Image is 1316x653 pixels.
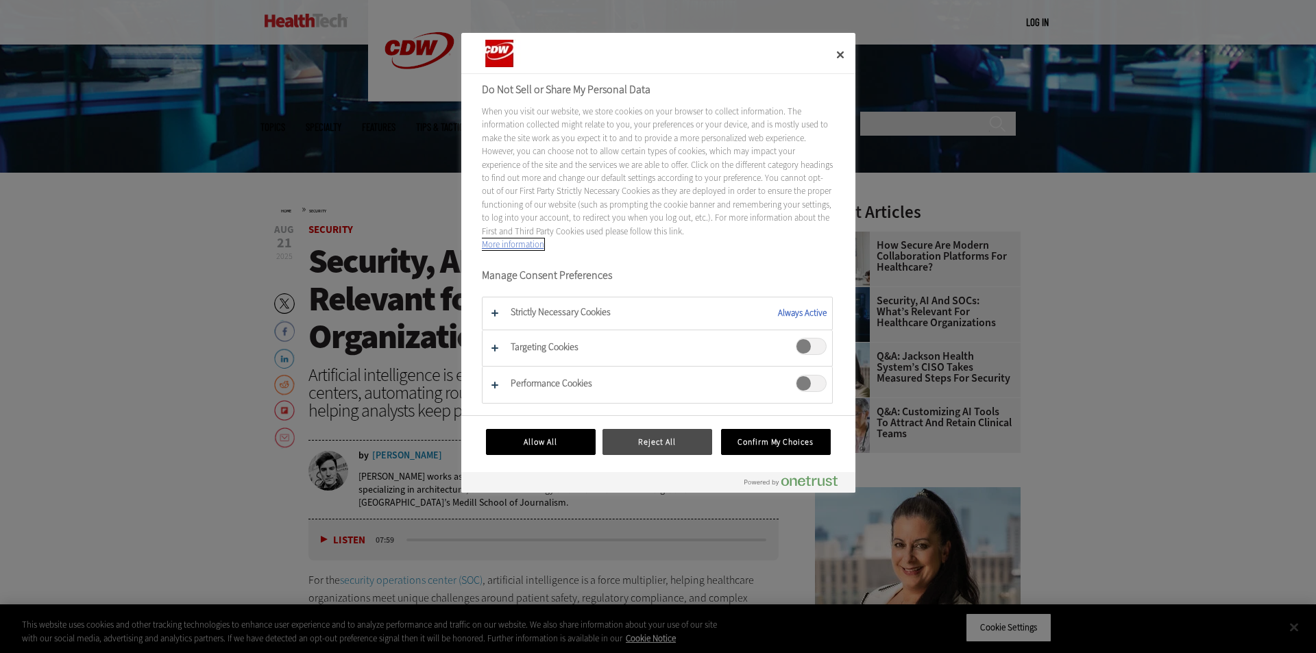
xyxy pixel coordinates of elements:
div: Do Not Sell or Share My Personal Data [461,33,855,493]
h2: Do Not Sell or Share My Personal Data [482,82,833,98]
img: Company Logo [482,40,548,67]
div: Company Logo [482,40,564,67]
button: Reject All [602,429,712,455]
img: Powered by OneTrust Opens in a new Tab [744,476,838,486]
button: Allow All [486,429,596,455]
a: More information about your privacy, opens in a new tab [482,238,544,250]
div: When you visit our website, we store cookies on your browser to collect information. The informat... [482,105,833,251]
span: Performance Cookies [796,375,827,392]
a: Powered by OneTrust Opens in a new Tab [744,476,849,493]
div: Preference center [461,33,855,493]
h3: Manage Consent Preferences [482,269,833,290]
button: Close [825,40,855,70]
span: Targeting Cookies [796,338,827,355]
button: Confirm My Choices [721,429,831,455]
